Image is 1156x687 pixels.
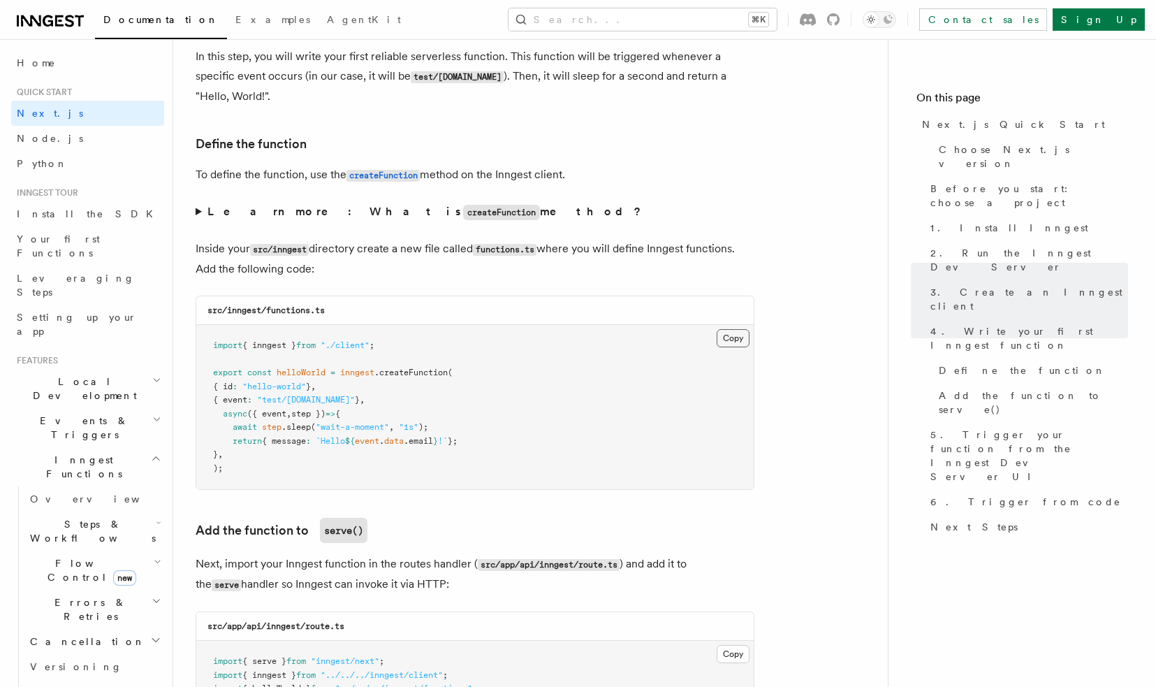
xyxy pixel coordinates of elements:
[196,554,754,595] p: Next, import your Inngest function in the routes handler ( ) and add it to the handler so Inngest...
[306,382,311,391] span: }
[233,436,262,446] span: return
[24,595,152,623] span: Errors & Retries
[321,340,370,350] span: "./client"
[24,551,164,590] button: Flow Controlnew
[374,368,448,377] span: .createFunction
[933,383,1128,422] a: Add the function to serve()
[930,246,1128,274] span: 2. Run the Inngest Dev Server
[24,512,164,551] button: Steps & Workflows
[438,436,448,446] span: !`
[863,11,896,28] button: Toggle dark mode
[306,436,311,446] span: :
[11,101,164,126] a: Next.js
[925,514,1128,540] a: Next Steps
[286,409,291,419] span: ,
[17,158,68,169] span: Python
[17,56,56,70] span: Home
[17,133,83,144] span: Node.js
[925,240,1128,280] a: 2. Run the Inngest Dev Server
[448,436,458,446] span: };
[286,656,306,666] span: from
[335,409,340,419] span: {
[925,280,1128,319] a: 3. Create an Inngest client
[379,656,384,666] span: ;
[213,340,242,350] span: import
[196,165,754,185] p: To define the function, use the method on the Inngest client.
[930,324,1128,352] span: 4. Write your first Inngest function
[11,453,151,481] span: Inngest Functions
[316,422,389,432] span: "wait-a-moment"
[345,436,355,446] span: ${
[242,670,296,680] span: { inngest }
[196,239,754,279] p: Inside your directory create a new file called where you will define Inngest functions. Add the f...
[24,556,154,584] span: Flow Control
[346,168,420,181] a: createFunction
[340,368,374,377] span: inngest
[930,221,1088,235] span: 1. Install Inngest
[11,201,164,226] a: Install the SDK
[24,654,164,679] a: Versioning
[311,422,316,432] span: (
[247,368,272,377] span: const
[233,382,237,391] span: :
[478,559,620,571] code: src/app/api/inngest/route.ts
[17,208,161,219] span: Install the SDK
[11,266,164,305] a: Leveraging Steps
[399,422,418,432] span: "1s"
[242,382,306,391] span: "hello-world"
[933,358,1128,383] a: Define the function
[24,517,156,545] span: Steps & Workflows
[11,355,58,366] span: Features
[11,447,164,486] button: Inngest Functions
[262,422,281,432] span: step
[925,319,1128,358] a: 4. Write your first Inngest function
[95,4,227,39] a: Documentation
[717,329,749,347] button: Copy
[235,14,310,25] span: Examples
[242,656,286,666] span: { serve }
[370,340,374,350] span: ;
[24,486,164,512] a: Overview
[463,205,540,220] code: createFunction
[930,520,1018,534] span: Next Steps
[346,170,420,182] code: createFunction
[281,422,311,432] span: .sleep
[213,382,233,391] span: { id
[296,670,316,680] span: from
[448,368,453,377] span: (
[30,661,122,672] span: Versioning
[939,143,1128,171] span: Choose Next.js version
[916,112,1128,137] a: Next.js Quick Start
[11,226,164,266] a: Your first Functions
[218,449,223,459] span: ,
[291,409,325,419] span: step })
[212,579,241,591] code: serve
[411,71,504,83] code: test/[DOMAIN_NAME]
[213,449,218,459] span: }
[11,375,152,403] span: Local Development
[11,305,164,344] a: Setting up your app
[24,629,164,654] button: Cancellation
[321,670,443,680] span: "../../../inngest/client"
[24,635,145,649] span: Cancellation
[418,422,428,432] span: );
[327,14,401,25] span: AgentKit
[389,422,394,432] span: ,
[213,670,242,680] span: import
[509,8,777,31] button: Search...⌘K
[250,244,309,256] code: src/inngest
[17,108,83,119] span: Next.js
[360,395,365,405] span: ,
[227,4,319,38] a: Examples
[196,134,307,154] a: Define the function
[213,656,242,666] span: import
[17,312,137,337] span: Setting up your app
[443,670,448,680] span: ;
[207,205,644,218] strong: Learn more: What is method?
[17,233,100,259] span: Your first Functions
[213,395,247,405] span: { event
[296,340,316,350] span: from
[11,369,164,408] button: Local Development
[1053,8,1145,31] a: Sign Up
[213,463,223,473] span: );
